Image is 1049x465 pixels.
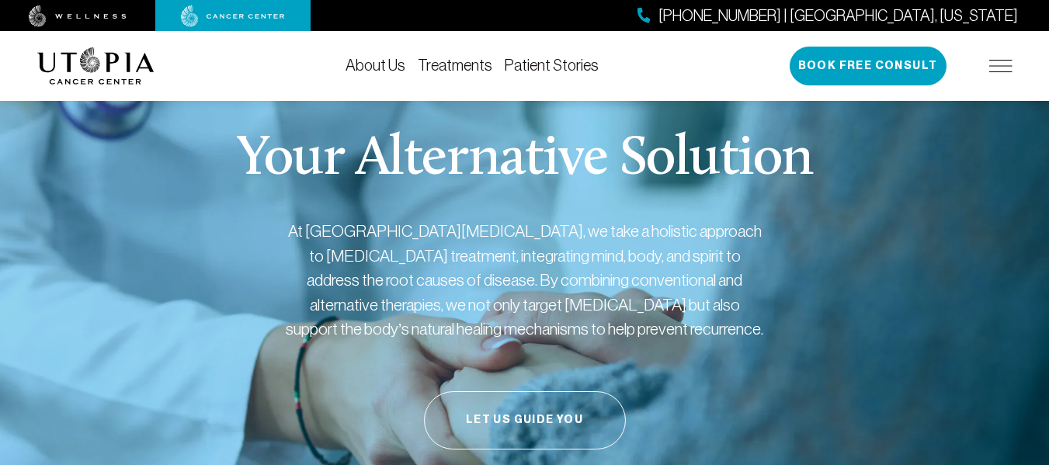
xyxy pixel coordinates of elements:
a: [PHONE_NUMBER] | [GEOGRAPHIC_DATA], [US_STATE] [637,5,1018,27]
img: icon-hamburger [989,60,1013,72]
p: At [GEOGRAPHIC_DATA][MEDICAL_DATA], we take a holistic approach to [MEDICAL_DATA] treatment, inte... [284,219,766,342]
p: Your Alternative Solution [236,132,813,188]
a: Patient Stories [505,57,599,74]
img: wellness [29,5,127,27]
span: [PHONE_NUMBER] | [GEOGRAPHIC_DATA], [US_STATE] [658,5,1018,27]
img: logo [37,47,155,85]
img: cancer center [181,5,285,27]
a: Treatments [418,57,492,74]
a: About Us [346,57,405,74]
button: Book Free Consult [790,47,947,85]
button: Let Us Guide You [424,391,626,449]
